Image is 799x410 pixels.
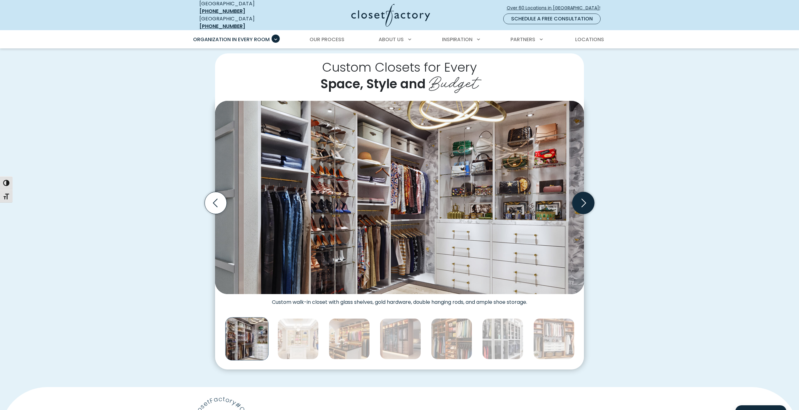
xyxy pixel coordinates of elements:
img: Reach-in closet with Two-tone system with Rustic Cherry structure and White Shaker drawer fronts.... [533,318,575,359]
span: Inspiration [442,36,472,43]
img: Luxury walk-in custom closet contemporary glass-front wardrobe system in Rocky Mountain melamine ... [380,318,421,359]
span: Locations [575,36,604,43]
span: About Us [379,36,404,43]
img: Glass-front wardrobe system in Dove Grey with integrated LED lighting, double-hang rods, and disp... [482,318,523,359]
img: Closet Factory Logo [351,4,430,27]
nav: Primary Menu [189,31,611,48]
span: Custom Closets for Every [322,58,477,76]
span: Organization in Every Room [193,36,270,43]
span: Our Process [310,36,344,43]
button: Next slide [570,189,597,216]
button: Previous slide [202,189,229,216]
span: Partners [510,36,535,43]
div: [GEOGRAPHIC_DATA] [199,15,290,30]
img: Custom dressing room Rhapsody woodgrain system with illuminated wardrobe rods, angled shoe shelve... [329,318,370,359]
span: Over 60 Locations in [GEOGRAPHIC_DATA]! [507,5,605,11]
img: Custom walk-in closet with glass shelves, gold hardware, and white built-in drawers [215,101,584,294]
a: Over 60 Locations in [GEOGRAPHIC_DATA]! [506,3,606,14]
span: Space, Style and [321,75,426,93]
figcaption: Custom walk-in closet with glass shelves, gold hardware, double hanging rods, and ample shoe stor... [215,294,584,305]
img: White walk-in closet with ornate trim and crown molding, featuring glass shelving [278,318,319,359]
img: Built-in custom closet Rustic Cherry melamine with glass shelving, angled shoe shelves, and tripl... [431,318,472,359]
span: Budget [429,68,478,94]
img: Custom walk-in closet with glass shelves, gold hardware, and white built-in drawers [225,317,269,360]
a: [PHONE_NUMBER] [199,8,245,15]
a: [PHONE_NUMBER] [199,23,245,30]
a: Schedule a Free Consultation [503,14,601,24]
